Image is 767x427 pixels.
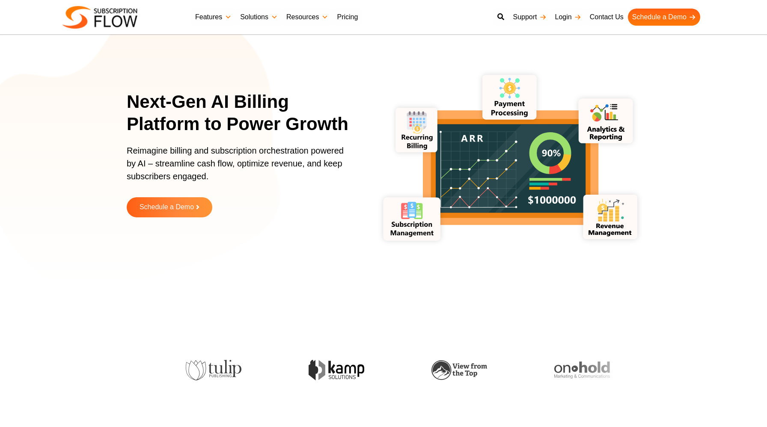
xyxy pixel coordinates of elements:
a: Pricing [333,9,362,26]
img: view-from-the-top [431,360,486,380]
h1: Next-Gen AI Billing Platform to Power Growth [127,91,360,136]
a: Resources [282,9,333,26]
span: Schedule a Demo [140,204,194,211]
a: Contact Us [586,9,628,26]
a: Login [551,9,586,26]
a: Support [508,9,550,26]
a: Schedule a Demo [628,9,700,26]
a: Schedule a Demo [127,197,212,217]
a: Solutions [236,9,282,26]
img: tulip-publishing [185,360,241,380]
a: Features [191,9,236,26]
p: Reimagine billing and subscription orchestration powered by AI – streamline cash flow, optimize r... [127,144,349,191]
img: onhold-marketing [553,362,609,379]
img: kamp-solution [308,360,363,380]
img: Subscriptionflow [62,6,137,29]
